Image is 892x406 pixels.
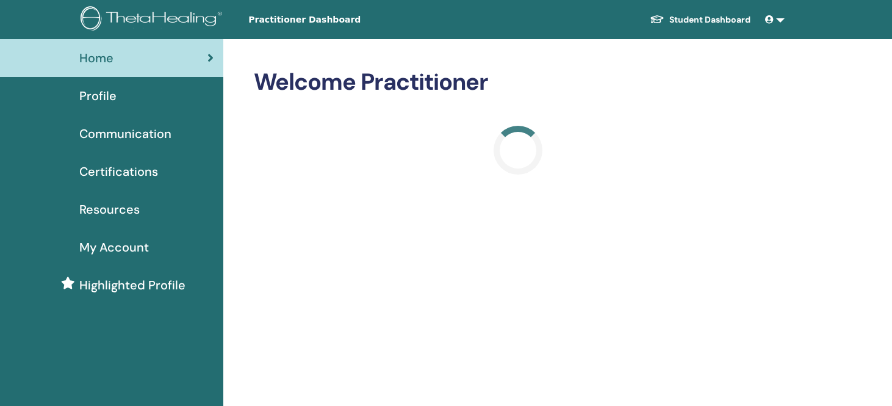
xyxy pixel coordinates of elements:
[79,238,149,256] span: My Account
[79,125,171,143] span: Communication
[248,13,431,26] span: Practitioner Dashboard
[79,87,117,105] span: Profile
[79,162,158,181] span: Certifications
[79,200,140,219] span: Resources
[254,68,783,96] h2: Welcome Practitioner
[640,9,760,31] a: Student Dashboard
[81,6,226,34] img: logo.png
[650,14,664,24] img: graduation-cap-white.svg
[79,276,185,294] span: Highlighted Profile
[79,49,113,67] span: Home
